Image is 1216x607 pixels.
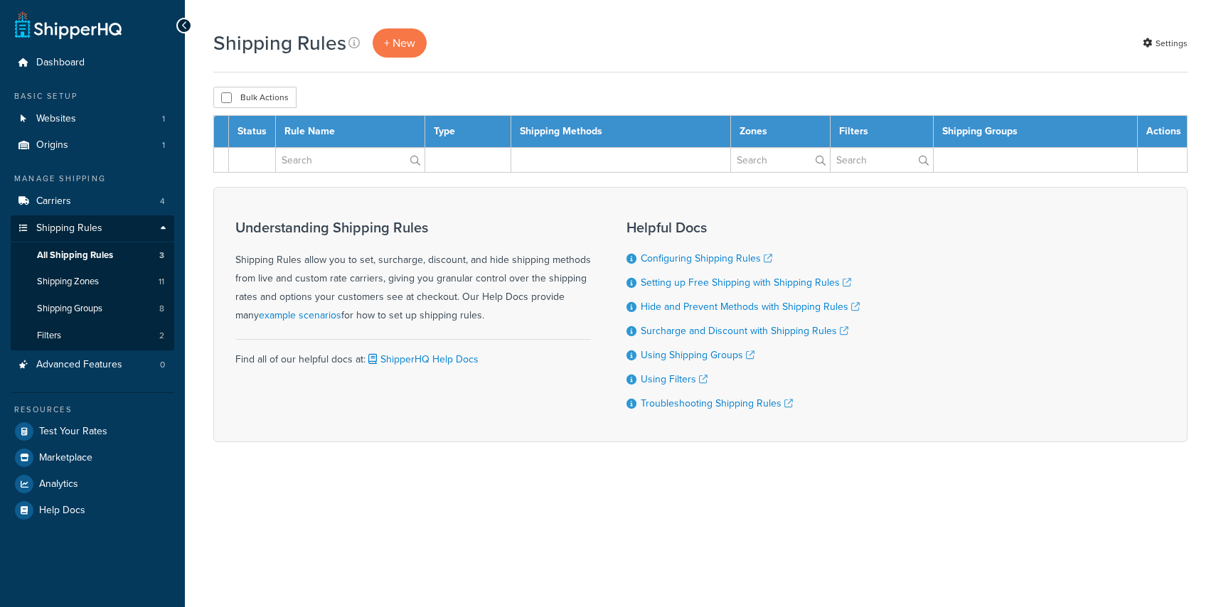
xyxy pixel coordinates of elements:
[730,116,830,148] th: Zones
[641,396,793,411] a: Troubleshooting Shipping Rules
[160,195,165,208] span: 4
[235,339,591,369] div: Find all of our helpful docs at:
[11,132,174,159] li: Origins
[159,330,164,342] span: 2
[36,57,85,69] span: Dashboard
[11,90,174,102] div: Basic Setup
[831,148,933,172] input: Search
[384,35,415,51] span: + New
[11,269,174,295] li: Shipping Zones
[11,132,174,159] a: Origins 1
[213,87,297,108] button: Bulk Actions
[11,498,174,523] a: Help Docs
[641,372,708,387] a: Using Filters
[39,452,92,464] span: Marketplace
[11,352,174,378] li: Advanced Features
[933,116,1137,148] th: Shipping Groups
[11,50,174,76] a: Dashboard
[641,348,754,362] a: Using Shipping Groups
[1143,33,1188,53] a: Settings
[36,195,71,208] span: Carriers
[159,276,164,288] span: 11
[259,308,341,323] a: example scenarios
[1138,116,1188,148] th: Actions
[37,249,113,262] span: All Shipping Rules
[641,275,851,290] a: Setting up Free Shipping with Shipping Rules
[731,148,830,172] input: Search
[36,139,68,151] span: Origins
[159,303,164,315] span: 8
[11,106,174,132] a: Websites 1
[11,215,174,242] a: Shipping Rules
[641,251,772,266] a: Configuring Shipping Rules
[11,215,174,350] li: Shipping Rules
[11,296,174,322] li: Shipping Groups
[11,445,174,471] a: Marketplace
[39,505,85,517] span: Help Docs
[37,303,102,315] span: Shipping Groups
[39,478,78,490] span: Analytics
[37,330,61,342] span: Filters
[831,116,934,148] th: Filters
[641,323,848,338] a: Surcharge and Discount with Shipping Rules
[11,419,174,444] a: Test Your Rates
[36,359,122,371] span: Advanced Features
[276,148,425,172] input: Search
[276,116,425,148] th: Rule Name
[15,11,122,39] a: ShipperHQ Home
[511,116,730,148] th: Shipping Methods
[626,220,860,235] h3: Helpful Docs
[36,113,76,125] span: Websites
[11,173,174,185] div: Manage Shipping
[11,269,174,295] a: Shipping Zones 11
[11,352,174,378] a: Advanced Features 0
[11,188,174,215] a: Carriers 4
[229,116,276,148] th: Status
[11,296,174,322] a: Shipping Groups 8
[11,471,174,497] a: Analytics
[11,404,174,416] div: Resources
[11,188,174,215] li: Carriers
[425,116,511,148] th: Type
[162,113,165,125] span: 1
[366,352,479,367] a: ShipperHQ Help Docs
[39,426,107,438] span: Test Your Rates
[11,106,174,132] li: Websites
[160,359,165,371] span: 0
[37,276,99,288] span: Shipping Zones
[11,323,174,349] a: Filters 2
[162,139,165,151] span: 1
[373,28,427,58] a: + New
[235,220,591,325] div: Shipping Rules allow you to set, surcharge, discount, and hide shipping methods from live and cus...
[159,249,164,262] span: 3
[641,299,860,314] a: Hide and Prevent Methods with Shipping Rules
[11,242,174,269] a: All Shipping Rules 3
[213,29,346,57] h1: Shipping Rules
[11,323,174,349] li: Filters
[235,220,591,235] h3: Understanding Shipping Rules
[11,242,174,269] li: All Shipping Rules
[36,222,102,235] span: Shipping Rules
